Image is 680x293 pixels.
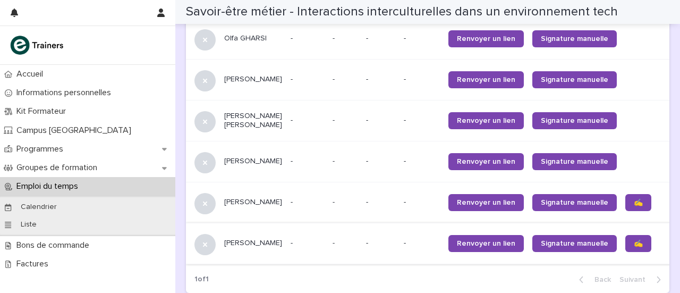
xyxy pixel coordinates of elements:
a: Renvoyer un lien [448,30,524,47]
h2: Savoir-être métier - Interactions interculturelles dans un environnement tech [186,4,618,20]
span: Renvoyer un lien [457,158,515,165]
p: - [291,198,324,207]
p: [PERSON_NAME] [224,198,282,207]
p: Informations personnelles [12,88,120,98]
a: Renvoyer un lien [448,194,524,211]
a: Renvoyer un lien [448,235,524,252]
p: [PERSON_NAME] [PERSON_NAME] [224,112,282,130]
span: Renvoyer un lien [457,35,515,43]
span: Next [619,276,652,283]
p: - [291,239,324,248]
span: Renvoyer un lien [457,76,515,83]
p: - [404,157,440,166]
span: Signature manuelle [541,117,608,124]
p: Factures [12,259,57,269]
a: Signature manuelle [532,153,617,170]
p: [PERSON_NAME] [224,75,282,84]
p: - [366,34,395,43]
p: - [291,157,324,166]
p: Calendrier [12,203,65,212]
p: Emploi du temps [12,181,87,191]
span: ✍️ [634,199,643,206]
button: Back [571,275,615,284]
p: 1 of 1 [186,266,217,292]
p: - [291,116,324,125]
a: Signature manuelle [532,112,617,129]
a: ✍️ [625,194,651,211]
span: Renvoyer un lien [457,240,515,247]
a: Signature manuelle [532,194,617,211]
a: Renvoyer un lien [448,71,524,88]
p: - [404,239,440,248]
p: [PERSON_NAME] [224,157,282,166]
p: Bons de commande [12,240,98,250]
p: - [291,75,324,84]
p: - [366,116,395,125]
p: - [333,155,337,166]
span: Back [588,276,611,283]
p: Accueil [12,69,52,79]
p: - [333,196,337,207]
p: - [333,73,337,84]
span: ✍️ [634,240,643,247]
span: Signature manuelle [541,76,608,83]
p: - [366,198,395,207]
p: Olfa GHARSI [224,34,282,43]
p: - [404,75,440,84]
p: Campus [GEOGRAPHIC_DATA] [12,125,140,136]
p: Kit Formateur [12,106,74,116]
a: ✍️ [625,235,651,252]
p: - [366,239,395,248]
span: Signature manuelle [541,158,608,165]
span: Signature manuelle [541,35,608,43]
p: [PERSON_NAME] [224,239,282,248]
a: Signature manuelle [532,235,617,252]
span: Renvoyer un lien [457,117,515,124]
p: Groupes de formation [12,163,106,173]
span: Signature manuelle [541,199,608,206]
a: Renvoyer un lien [448,153,524,170]
p: - [366,75,395,84]
a: Signature manuelle [532,30,617,47]
p: - [404,34,440,43]
span: Renvoyer un lien [457,199,515,206]
span: Signature manuelle [541,240,608,247]
a: Renvoyer un lien [448,112,524,129]
button: Next [615,275,669,284]
img: K0CqGN7SDeD6s4JG8KQk [8,35,67,56]
p: - [333,237,337,248]
p: - [333,32,337,43]
a: Signature manuelle [532,71,617,88]
p: Liste [12,220,45,229]
p: Programmes [12,144,72,154]
p: - [333,114,337,125]
p: - [404,198,440,207]
p: - [404,116,440,125]
p: - [291,34,324,43]
p: - [366,157,395,166]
